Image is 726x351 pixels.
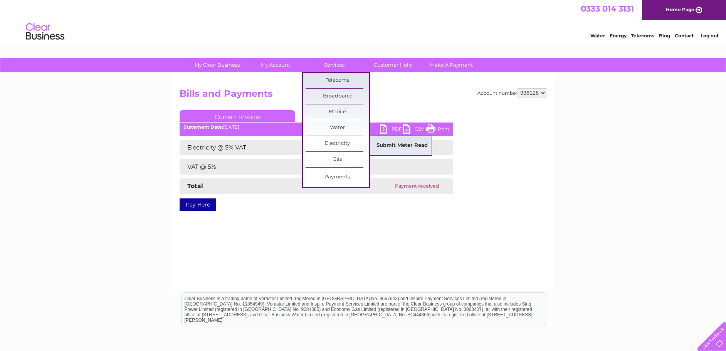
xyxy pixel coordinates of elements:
[659,33,670,39] a: Blog
[426,124,449,136] a: Print
[631,33,654,39] a: Telecoms
[381,178,453,194] td: Payment received
[361,58,425,72] a: Customer Help
[302,58,366,72] a: Services
[590,33,605,39] a: Water
[610,33,627,39] a: Energy
[180,88,546,103] h2: Bills and Payments
[180,159,344,175] td: VAT @ 5%
[420,58,483,72] a: Make A Payment
[306,170,369,185] a: Payments
[344,159,433,175] td: £1.14
[185,58,249,72] a: My Clear Business
[306,136,369,151] a: Electricity
[306,152,369,167] a: Gas
[180,140,344,155] td: Electricity @ 5% VAT
[581,4,634,13] a: 0333 014 3131
[370,138,434,153] a: Submit Meter Read
[403,124,426,136] a: CSV
[306,73,369,88] a: Telecoms
[306,104,369,120] a: Mobile
[180,124,453,130] div: [DATE]
[380,124,403,136] a: PDF
[306,120,369,136] a: Water
[675,33,694,39] a: Contact
[477,88,546,97] div: Account number
[181,4,546,37] div: Clear Business is a trading name of Verastar Limited (registered in [GEOGRAPHIC_DATA] No. 3667643...
[25,20,65,44] img: logo.png
[187,182,203,190] strong: Total
[306,89,369,104] a: Broadband
[180,198,216,211] a: Pay Here
[180,110,295,122] a: Current Invoice
[183,124,223,130] b: Statement Date:
[244,58,308,72] a: My Account
[701,33,719,39] a: Log out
